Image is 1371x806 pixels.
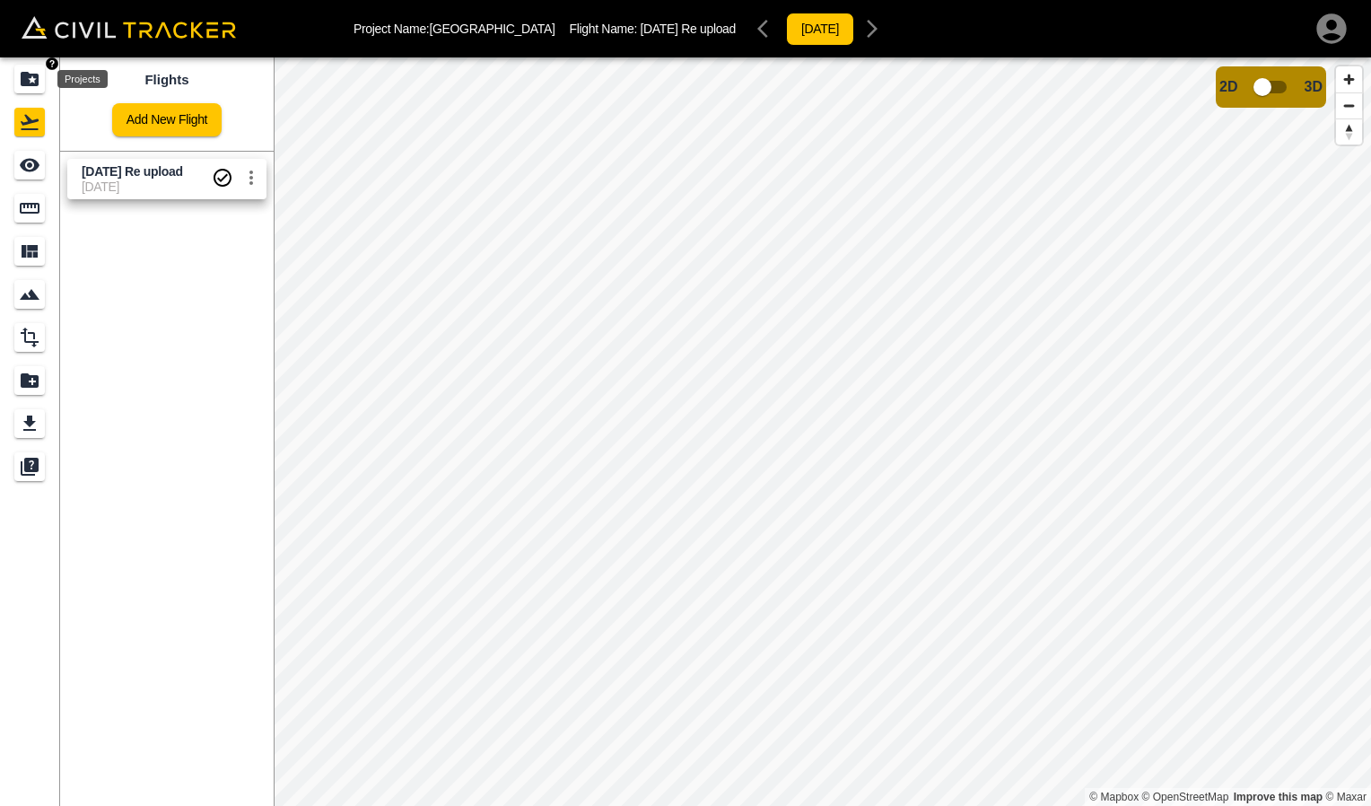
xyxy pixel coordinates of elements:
[1305,79,1323,95] span: 3D
[354,22,555,36] p: Project Name: [GEOGRAPHIC_DATA]
[274,57,1371,806] canvas: Map
[786,13,854,46] button: [DATE]
[1336,118,1362,145] button: Reset bearing to north
[22,16,236,39] img: Civil Tracker
[570,22,736,36] p: Flight Name:
[1142,791,1229,803] a: OpenStreetMap
[1089,791,1139,803] a: Mapbox
[1336,66,1362,92] button: Zoom in
[641,22,737,36] span: [DATE] Re upload
[57,70,108,88] div: Projects
[1234,791,1323,803] a: Map feedback
[1336,92,1362,118] button: Zoom out
[1325,791,1367,803] a: Maxar
[1219,79,1237,95] span: 2D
